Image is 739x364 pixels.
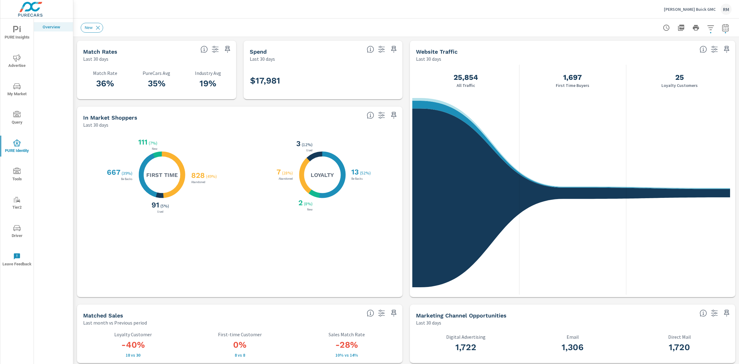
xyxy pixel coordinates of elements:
[297,198,303,207] h3: 2
[360,170,372,176] p: ( 52% )
[2,139,32,154] span: PURE Identity
[367,112,374,119] span: Loyalty: Matched has purchased from the dealership before and has exhibited a preference through ...
[389,308,399,318] span: Save this to your personalized report
[305,149,314,152] p: Used
[190,181,207,184] p: Abandoned
[200,46,208,53] span: Match rate: % of Identifiable Traffic. Pure Identity avg: Avg match rate of all PURE Identity cus...
[700,309,707,317] span: Matched shoppers that can be exported to each channel type. This is targetable traffic.
[2,168,32,183] span: Tools
[250,48,267,55] h5: Spend
[630,334,729,340] p: Direct Mail
[304,201,314,207] p: ( 8% )
[0,18,34,274] div: nav menu
[2,253,32,268] span: Leave Feedback
[2,224,32,239] span: Driver
[277,177,294,180] p: Abandoned
[2,26,32,41] span: PURE Insights
[83,78,127,89] h3: 36%
[389,110,399,120] span: Save this to your personalized report
[250,55,275,63] p: Last 30 days
[302,142,314,147] p: ( 12% )
[2,83,32,98] span: My Market
[2,54,32,69] span: Advertise
[106,168,120,177] h3: 667
[282,170,294,176] p: ( 28% )
[350,177,364,180] p: Be Backs
[83,48,117,55] h5: Match Rates
[146,171,178,178] h5: First Time
[206,174,218,179] p: ( 49% )
[664,6,716,12] p: [PERSON_NAME] Buick GMC
[311,171,334,178] h5: Loyalty
[83,121,108,129] p: Last 30 days
[122,170,134,176] p: ( 39% )
[297,353,396,358] p: 10% vs 14%
[190,353,289,358] p: 8 vs 8
[83,55,108,63] p: Last 30 days
[186,78,230,89] h3: 19%
[83,70,127,76] p: Match Rate
[42,24,68,30] p: Overview
[297,332,396,337] p: Sales Match Rate
[190,332,289,337] p: First-time Customer
[721,4,732,15] div: RM
[416,55,441,63] p: Last 30 days
[135,70,179,76] p: PureCars Avg
[160,203,170,209] p: ( 5% )
[137,138,147,146] h3: 111
[722,308,732,318] span: Save this to your personalized report
[150,201,159,209] h3: 91
[705,22,717,34] button: Apply Filters
[367,309,374,317] span: Loyalty: Matches that have purchased from the dealership before and purchased within the timefram...
[2,196,32,211] span: Tier2
[151,147,159,150] p: New
[2,111,32,126] span: Query
[156,210,165,213] p: Used
[190,171,205,180] h3: 828
[350,168,359,176] h3: 13
[223,44,232,54] span: Save this to your personalized report
[81,25,96,30] span: New
[675,22,687,34] button: "Export Report to PDF"
[190,340,289,350] h3: 0%
[416,48,458,55] h5: Website Traffic
[367,46,374,53] span: Total PureCars DigAdSpend. Data sourced directly from the Ad Platforms. Non-Purecars DigAd client...
[416,319,441,326] p: Last 30 days
[295,139,301,148] h3: 3
[83,340,183,350] h3: -40%
[83,332,183,337] p: Loyalty Customer
[34,22,73,31] div: Overview
[186,70,230,76] p: Industry Avg
[297,340,396,350] h3: -28%
[416,342,515,353] h3: 1,722
[83,114,137,121] h5: In Market Shoppers
[722,44,732,54] span: Save this to your personalized report
[523,334,622,340] p: Email
[149,140,159,146] p: ( 7% )
[275,168,281,176] h3: 7
[306,208,314,211] p: New
[250,76,281,86] h3: $17,981
[416,312,507,319] h5: Marketing Channel Opportunities
[523,342,622,353] h3: 1,306
[700,46,707,53] span: All traffic is the data we start with. It’s unique personas over a 30-day period. We don’t consid...
[719,22,732,34] button: Select Date Range
[120,178,134,181] p: Be Backs
[83,319,147,326] p: Last month vs Previous period
[690,22,702,34] button: Print Report
[630,342,729,353] h3: 1,720
[135,78,179,89] h3: 35%
[389,44,399,54] span: Save this to your personalized report
[83,353,183,358] p: 18 vs 30
[83,312,123,319] h5: Matched Sales
[81,23,103,33] div: New
[416,334,515,340] p: Digital Advertising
